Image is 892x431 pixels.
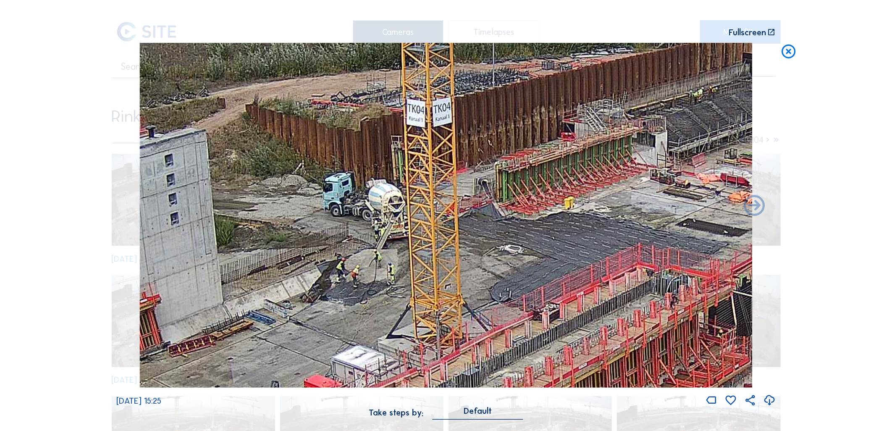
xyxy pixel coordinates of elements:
div: Default [464,407,492,415]
div: Fullscreen [729,28,766,37]
span: [DATE] 15:25 [116,396,162,406]
div: Default [432,407,523,419]
i: Back [742,194,767,219]
div: Take steps by: [369,408,423,417]
img: Image [139,43,752,388]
